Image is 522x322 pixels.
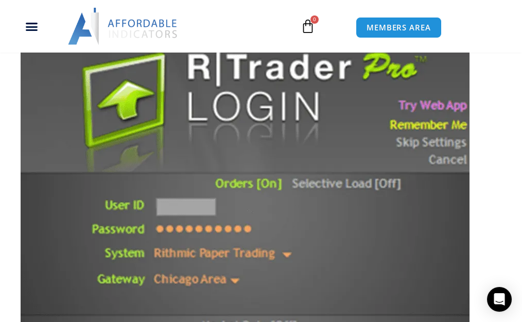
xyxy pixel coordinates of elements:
div: Open Intercom Messenger [487,287,512,312]
a: 0 [285,11,330,41]
img: LogoAI | Affordable Indicators – NinjaTrader [68,8,179,45]
a: MEMBERS AREA [356,17,442,38]
span: MEMBERS AREA [367,24,431,31]
span: 0 [310,15,319,24]
div: Menu Toggle [6,16,57,36]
